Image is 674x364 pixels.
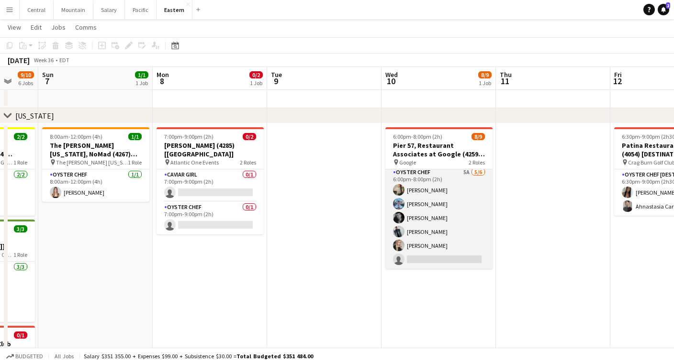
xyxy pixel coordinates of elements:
span: 2 [666,2,670,9]
app-job-card: 8:00am-12:00pm (4h)1/1The [PERSON_NAME] [US_STATE], NoMad (4267) [[GEOGRAPHIC_DATA]] The [PERSON_... [42,127,149,202]
app-card-role: Caviar Girl0/17:00pm-9:00pm (2h) [157,169,264,202]
button: Central [20,0,54,19]
div: Salary $351 355.00 + Expenses $99.00 + Subsistence $30.00 = [84,353,313,360]
div: [DATE] [8,55,30,65]
span: Google [399,159,416,166]
span: 1 Role [13,251,27,258]
span: Total Budgeted $351 484.00 [236,353,313,360]
div: 1 Job [250,79,262,87]
div: [US_STATE] [15,111,54,121]
span: Jobs [51,23,66,32]
span: Tue [271,70,282,79]
span: 10 [384,76,398,87]
button: Salary [93,0,125,19]
span: 1 Role [128,159,142,166]
span: Budgeted [15,353,43,360]
app-card-role: Oyster Chef0/17:00pm-9:00pm (2h) [157,202,264,234]
span: 11 [498,76,512,87]
span: 8:00am-12:00pm (4h) [50,133,102,140]
span: All jobs [53,353,76,360]
span: 7 [41,76,54,87]
app-job-card: 7:00pm-9:00pm (2h)0/2[PERSON_NAME] (4285) [[GEOGRAPHIC_DATA]] Atlantic One Events2 RolesCaviar Gi... [157,127,264,234]
h3: The [PERSON_NAME] [US_STATE], NoMad (4267) [[GEOGRAPHIC_DATA]] [42,141,149,158]
span: 8/9 [478,71,492,78]
span: The [PERSON_NAME] [US_STATE], NoMad [56,159,128,166]
button: Eastern [157,0,192,19]
app-card-role: Oyster Chef5A5/66:00pm-8:00pm (2h)[PERSON_NAME][PERSON_NAME][PERSON_NAME][PERSON_NAME][PERSON_NAME] [385,167,493,269]
span: Wed [385,70,398,79]
span: Sun [42,70,54,79]
span: 8/9 [472,133,485,140]
span: 2 Roles [469,159,485,166]
button: Pacific [125,0,157,19]
a: Edit [27,21,45,33]
a: Comms [71,21,101,33]
span: View [8,23,21,32]
div: 6 Jobs [18,79,34,87]
span: 2/2 [14,133,27,140]
span: Atlantic One Events [170,159,219,166]
span: 1 Role [13,159,27,166]
div: 1 Job [479,79,491,87]
span: 0/2 [243,133,256,140]
span: 7:00pm-9:00pm (2h) [164,133,213,140]
a: Jobs [47,21,69,33]
span: 8 [155,76,169,87]
span: Week 36 [32,56,56,64]
span: 9/10 [18,71,34,78]
span: 0/2 [249,71,263,78]
app-job-card: 6:00pm-8:00pm (2h)8/9Pier 57, Restaurant Associates at Google (4259) [[GEOGRAPHIC_DATA]] Google2 ... [385,127,493,269]
span: Thu [500,70,512,79]
h3: Pier 57, Restaurant Associates at Google (4259) [[GEOGRAPHIC_DATA]] [385,141,493,158]
span: 6:00pm-8:00pm (2h) [393,133,442,140]
span: 9 [270,76,282,87]
span: 1/1 [128,133,142,140]
h3: [PERSON_NAME] (4285) [[GEOGRAPHIC_DATA]] [157,141,264,158]
div: 1 Job [135,79,148,87]
span: 12 [613,76,622,87]
span: 2 Roles [240,159,256,166]
div: EDT [59,56,69,64]
span: 0/1 [14,331,27,339]
button: Budgeted [5,351,45,362]
span: Edit [31,23,42,32]
span: 1/1 [135,71,148,78]
span: 3/3 [14,225,27,232]
a: View [4,21,25,33]
span: Fri [614,70,622,79]
button: Mountain [54,0,93,19]
a: 2 [658,4,669,15]
app-card-role: Oyster Chef1/18:00am-12:00pm (4h)[PERSON_NAME] [42,169,149,202]
span: Comms [75,23,97,32]
span: Mon [157,70,169,79]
